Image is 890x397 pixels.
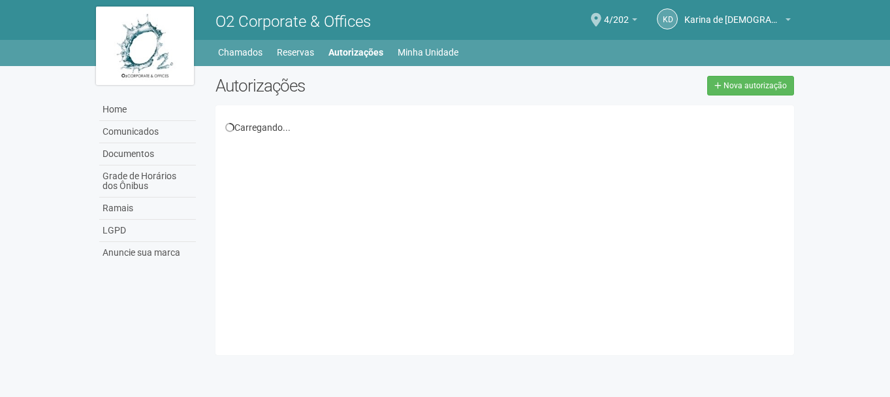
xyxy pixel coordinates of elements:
[684,2,782,25] span: Karina de Jesus
[225,122,785,133] div: Carregando...
[657,9,678,29] a: Kd
[215,76,495,95] h2: Autorizações
[96,7,194,85] img: logo.jpg
[99,143,196,165] a: Documentos
[218,43,262,61] a: Chamados
[707,76,794,95] a: Nova autorização
[277,43,314,61] a: Reservas
[99,242,196,264] a: Anuncie sua marca
[99,121,196,143] a: Comunicados
[99,198,196,220] a: Ramais
[684,16,791,27] a: Karina de [DEMOGRAPHIC_DATA]
[604,16,637,27] a: 4/202
[328,43,383,61] a: Autorizações
[215,12,371,31] span: O2 Corporate & Offices
[99,220,196,242] a: LGPD
[723,81,787,90] span: Nova autorização
[604,2,629,25] span: 4/202
[99,165,196,198] a: Grade de Horários dos Ônibus
[398,43,458,61] a: Minha Unidade
[99,99,196,121] a: Home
